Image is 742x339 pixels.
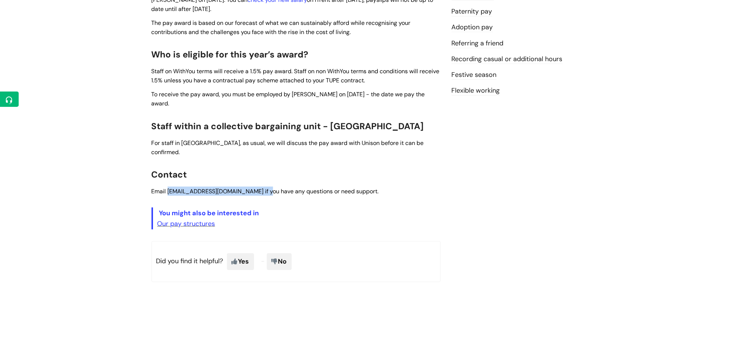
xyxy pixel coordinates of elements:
[152,120,424,132] span: Staff within a collective bargaining unit - [GEOGRAPHIC_DATA]
[452,7,492,16] a: Paternity pay
[227,253,254,270] span: Yes
[452,39,504,48] a: Referring a friend
[452,86,500,96] a: Flexible working
[159,209,259,217] span: You might also be interested in
[452,70,497,80] a: Festive season
[152,90,425,107] span: To receive the pay award, you must be employed by [PERSON_NAME] on [DATE] - the date we pay the a...
[152,67,440,84] span: Staff on WithYou terms will receive a 1.5% pay award. Staff on non WithYou terms and conditions w...
[152,169,187,180] span: Contact
[152,187,379,195] span: Email [EMAIL_ADDRESS][DOMAIN_NAME] if you have any questions or need support.
[267,253,292,270] span: No
[452,55,563,64] a: Recording casual or additional hours
[157,219,215,228] a: Our pay structures
[152,19,411,36] span: The pay award is based on our forecast of what we can sustainably afford while recognising your c...
[452,23,493,32] a: Adoption pay
[152,241,441,282] p: Did you find it helpful?
[152,49,309,60] span: Who is eligible for this year’s award?
[152,139,424,156] span: For staff in [GEOGRAPHIC_DATA], as usual, we will discuss the pay award with Unison before it can...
